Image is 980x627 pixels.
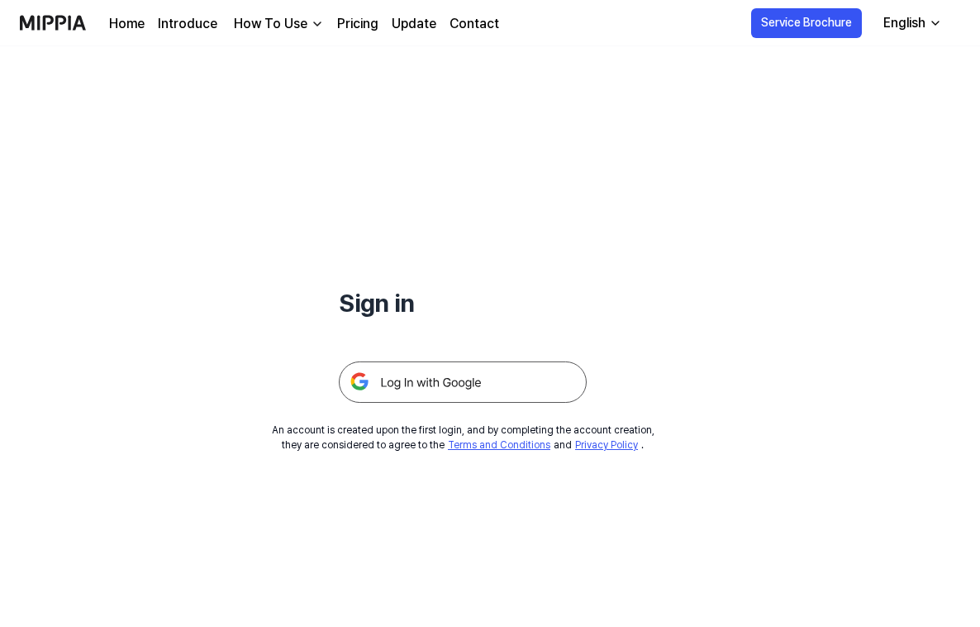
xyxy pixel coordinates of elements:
[231,14,311,34] div: How To Use
[751,8,862,38] button: Service Brochure
[339,361,587,403] img: 구글 로그인 버튼
[337,14,378,34] a: Pricing
[311,17,324,31] img: down
[448,439,550,451] a: Terms and Conditions
[231,14,324,34] button: How To Use
[450,14,499,34] a: Contact
[575,439,638,451] a: Privacy Policy
[880,13,929,33] div: English
[109,14,145,34] a: Home
[272,423,654,452] div: An account is created upon the first login, and by completing the account creation, they are cons...
[158,14,217,34] a: Introduce
[339,285,587,322] h1: Sign in
[870,7,952,40] button: English
[392,14,436,34] a: Update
